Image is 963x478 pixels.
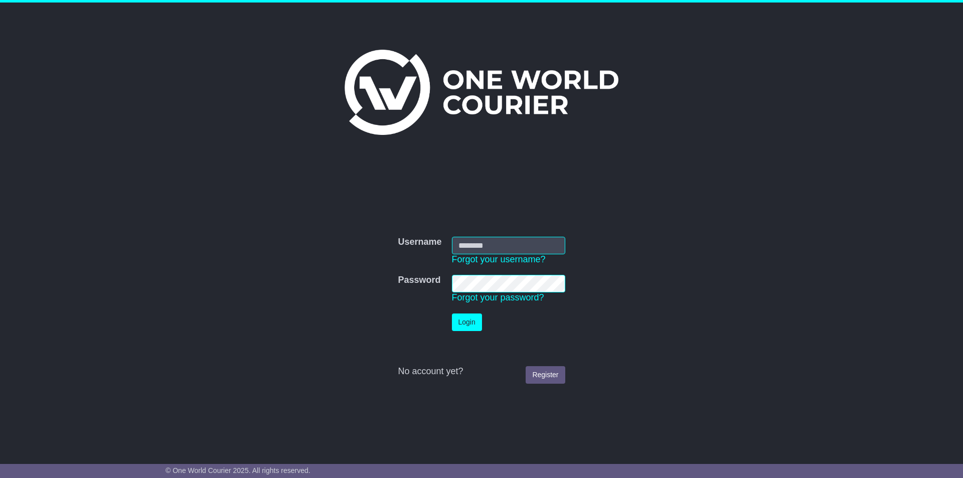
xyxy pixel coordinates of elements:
button: Login [452,313,482,331]
a: Register [526,366,565,384]
label: Password [398,275,440,286]
img: One World [345,50,618,135]
a: Forgot your password? [452,292,544,302]
div: No account yet? [398,366,565,377]
a: Forgot your username? [452,254,546,264]
span: © One World Courier 2025. All rights reserved. [166,466,310,474]
label: Username [398,237,441,248]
